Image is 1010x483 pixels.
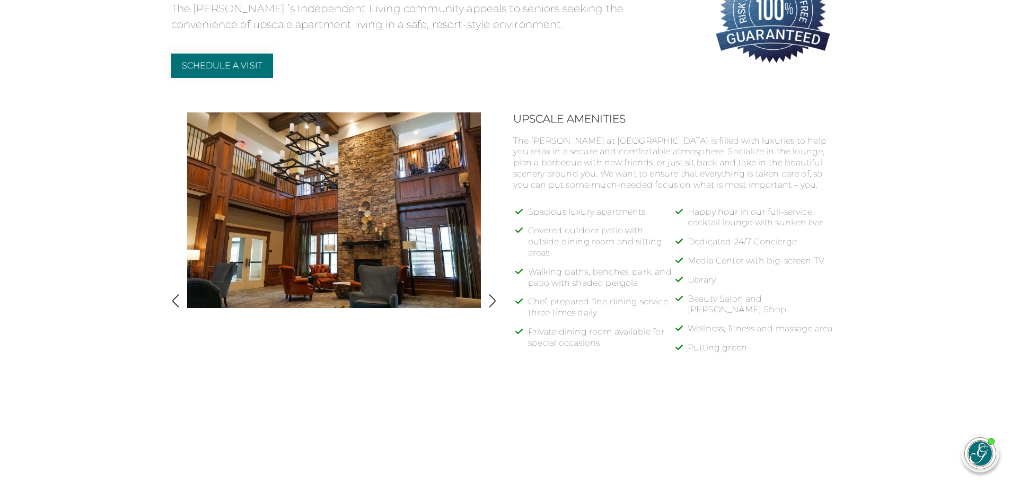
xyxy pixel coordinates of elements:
li: Beauty Salon and [PERSON_NAME] Shop [688,294,839,324]
img: Show next [485,294,499,308]
img: avatar [965,438,996,469]
li: Wellness, fitness and massage area [688,323,839,343]
button: Show previous [169,294,183,310]
li: Happy hour in our full-service cocktail lounge with sunken bar [688,207,839,237]
iframe: iframe [800,198,999,424]
li: Putting green [688,343,839,362]
h2: Upscale Amenities [513,112,839,125]
li: Media Center with big-screen TV [688,256,839,275]
li: Covered outdoor patio with outside dining room and sitting areas [528,225,680,266]
img: Show previous [169,294,183,308]
a: Schedule a Visit [171,54,274,78]
li: Spacious luxury apartments [528,207,680,226]
li: Library [688,275,839,294]
li: Private dining room available for special occasions [528,327,680,357]
li: Dedicated 24/7 Concierge [688,236,839,256]
li: Walking paths, benches, park, and patio with shaded pergola [528,267,680,297]
p: The [PERSON_NAME] at [GEOGRAPHIC_DATA] is filled with luxuries to help you relax in a secure and ... [513,136,839,191]
button: Show next [485,294,499,310]
li: Chef-prepared fine dining service three times daily [528,296,680,327]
